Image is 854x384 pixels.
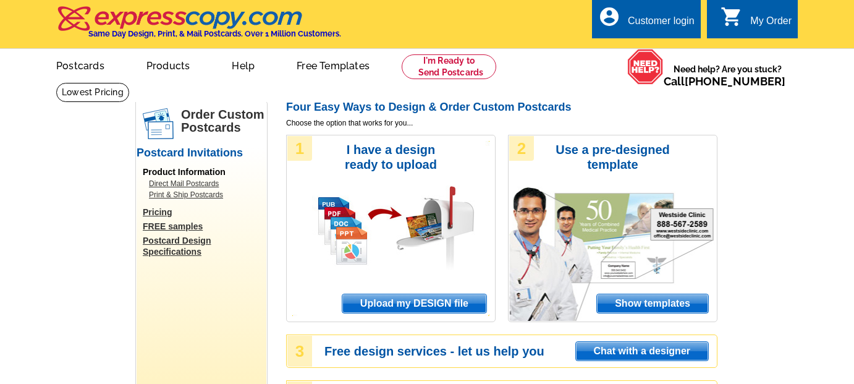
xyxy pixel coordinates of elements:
[149,189,260,200] a: Print & Ship Postcards
[286,117,717,129] span: Choose the option that works for you...
[509,136,534,161] div: 2
[597,294,708,313] span: Show templates
[628,15,695,33] div: Customer login
[576,342,708,361] span: Chat with a designer
[549,142,676,172] h3: Use a pre-designed template
[596,294,709,314] a: Show templates
[324,346,716,357] h3: Free design services - let us help you
[88,29,341,38] h4: Same Day Design, Print, & Mail Postcards. Over 1 Million Customers.
[287,136,312,161] div: 1
[627,49,664,85] img: help
[56,15,341,38] a: Same Day Design, Print, & Mail Postcards. Over 1 Million Customers.
[143,108,174,139] img: postcards.png
[721,6,743,28] i: shopping_cart
[342,294,486,313] span: Upload my DESIGN file
[575,341,709,361] a: Chat with a designer
[137,147,266,160] h2: Postcard Invitations
[143,235,266,257] a: Postcard Design Specifications
[181,108,266,134] h1: Order Custom Postcards
[664,63,792,88] span: Need help? Are you stuck?
[750,15,792,33] div: My Order
[721,14,792,29] a: shopping_cart My Order
[127,50,210,79] a: Products
[598,14,695,29] a: account_circle Customer login
[143,207,266,218] a: Pricing
[287,336,312,367] div: 3
[286,101,717,114] h2: Four Easy Ways to Design & Order Custom Postcards
[36,50,124,79] a: Postcards
[328,142,454,172] h3: I have a design ready to upload
[664,75,785,88] span: Call
[212,50,274,79] a: Help
[598,6,620,28] i: account_circle
[149,178,260,189] a: Direct Mail Postcards
[143,167,226,177] span: Product Information
[342,294,487,314] a: Upload my DESIGN file
[277,50,389,79] a: Free Templates
[143,221,266,232] a: FREE samples
[685,75,785,88] a: [PHONE_NUMBER]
